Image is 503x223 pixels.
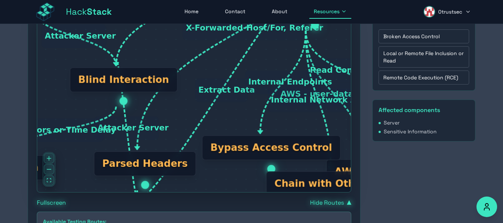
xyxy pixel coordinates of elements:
[94,60,169,197] g: Edge from node4 to node7
[44,153,54,163] button: zoom in
[350,111,417,149] div: File Read
[32,7,116,66] g: Edge from node3 to node7
[476,197,497,217] button: Accessibility Options
[266,171,419,209] div: Chain with Other Attacks
[379,29,469,43] a: Broken Access Control
[347,198,351,207] span: ▼
[37,198,66,207] button: Fullscreen
[314,8,340,15] span: Resources
[245,30,332,134] g: Edge from node6 to node11
[267,5,292,19] a: About
[180,5,203,19] a: Home
[266,171,419,196] div: Chain with Other Attacks
[94,151,196,189] div: Parsed Headers
[350,111,417,136] div: File Read
[379,71,469,84] a: Remote Code Execution (RCE)
[202,135,341,173] div: Bypass Access Control
[379,106,469,115] h3: Affected components
[221,5,250,19] a: Contact
[423,6,435,18] img: 0trustsec
[384,119,400,126] span: Server
[379,46,469,68] a: Local or Remote File Inclusion or Read
[202,135,341,160] div: Bypass Access Control
[87,6,112,17] span: Stack
[44,175,54,186] button: fit view
[94,151,196,176] div: Parsed Headers
[309,5,351,19] button: Resources
[70,68,177,105] div: Blind Interaction
[8,107,116,154] g: Edge from node7 to node10
[70,68,177,92] div: Blind Interaction
[438,8,462,15] span: 0trustsec
[310,198,351,207] button: Hide Routes▼
[66,6,112,18] span: Hack
[306,30,388,109] g: Edge from node6 to node9
[268,30,384,170] g: Edge from node6 to node12
[384,128,437,135] span: Sensitive Information
[44,164,54,175] button: zoom out
[419,3,475,21] button: 0trustsec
